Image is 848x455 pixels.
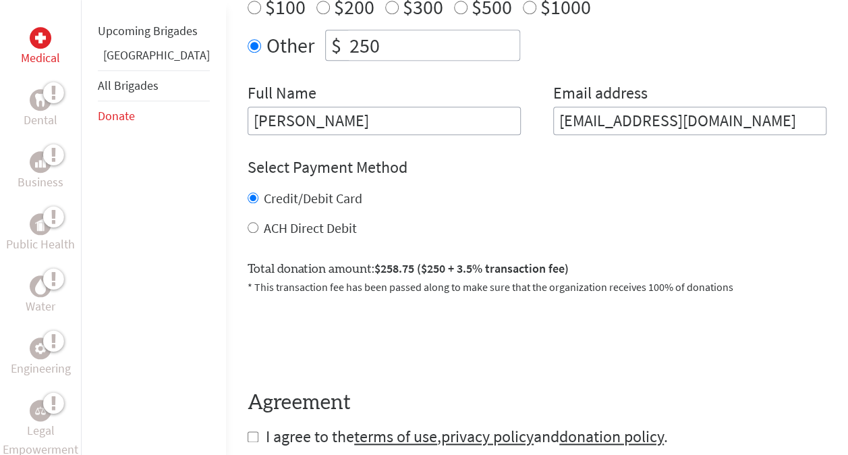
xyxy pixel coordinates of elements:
div: Business [30,151,51,173]
li: Donate [98,101,210,131]
img: Business [35,157,46,167]
a: privacy policy [441,426,534,447]
div: Legal Empowerment [30,400,51,421]
a: WaterWater [26,275,55,316]
img: Legal Empowerment [35,406,46,414]
a: All Brigades [98,78,159,93]
li: All Brigades [98,70,210,101]
div: Public Health [30,213,51,235]
img: Medical [35,32,46,43]
a: Upcoming Brigades [98,23,198,38]
a: DentalDental [24,89,57,130]
a: donation policy [559,426,664,447]
h4: Agreement [248,391,826,415]
img: Dental [35,93,46,106]
img: Engineering [35,343,46,354]
a: Public HealthPublic Health [6,213,75,254]
div: Engineering [30,338,51,359]
label: Other [266,30,314,61]
iframe: reCAPTCHA [248,311,453,364]
a: EngineeringEngineering [11,338,71,378]
input: Enter Full Name [248,107,521,135]
label: Credit/Debit Card [264,190,362,207]
p: Engineering [11,359,71,378]
h4: Select Payment Method [248,157,826,178]
a: Donate [98,108,135,124]
a: BusinessBusiness [18,151,63,192]
div: Medical [30,27,51,49]
p: * This transaction fee has been passed along to make sure that the organization receives 100% of ... [248,279,826,295]
input: Your Email [553,107,826,135]
li: Panama [98,46,210,70]
a: MedicalMedical [21,27,60,68]
p: Business [18,173,63,192]
label: Full Name [248,82,316,107]
div: Dental [30,89,51,111]
p: Public Health [6,235,75,254]
a: terms of use [354,426,437,447]
div: $ [326,30,347,60]
li: Upcoming Brigades [98,16,210,46]
label: Total donation amount: [248,259,569,279]
div: Water [30,275,51,297]
p: Medical [21,49,60,68]
span: I agree to the , and . [266,426,668,447]
p: Water [26,297,55,316]
input: Enter Amount [347,30,519,60]
img: Public Health [35,217,46,231]
p: Dental [24,111,57,130]
img: Water [35,278,46,294]
label: ACH Direct Debit [264,219,357,236]
a: [GEOGRAPHIC_DATA] [103,47,210,63]
span: $258.75 ($250 + 3.5% transaction fee) [374,261,569,276]
label: Email address [553,82,648,107]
